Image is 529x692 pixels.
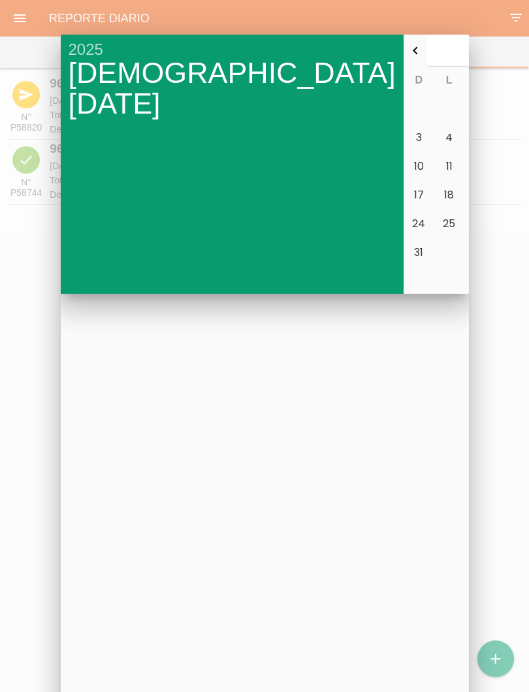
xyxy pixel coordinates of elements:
button: 3 [404,123,434,152]
button: 19 [464,181,494,210]
button: 26 [464,210,494,238]
button: 11 [434,152,464,181]
button: 10 [404,152,434,181]
button: 5 [464,123,494,152]
button: 4 [434,123,464,152]
span: 2025 [69,41,396,57]
abbr: Lunes [446,74,453,86]
button: 25 [434,210,464,238]
button: 31 [404,238,434,267]
button: 12 [464,152,494,181]
button: 17 [404,181,434,210]
span: [DEMOGRAPHIC_DATA][DATE] [69,57,396,119]
button: 24 [404,210,434,238]
abbr: Domingo [415,74,423,86]
button: 18 [434,181,464,210]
